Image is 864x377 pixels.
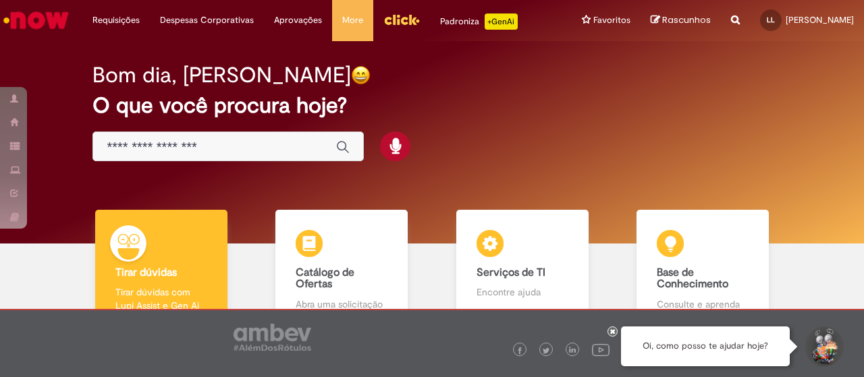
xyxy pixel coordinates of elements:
[613,210,794,326] a: Base de Conhecimento Consulte e aprenda
[274,13,322,27] span: Aprovações
[252,210,433,326] a: Catálogo de Ofertas Abra uma solicitação
[92,63,351,87] h2: Bom dia, [PERSON_NAME]
[115,285,207,312] p: Tirar dúvidas com Lupi Assist e Gen Ai
[621,326,790,366] div: Oi, como posso te ajudar hoje?
[92,13,140,27] span: Requisições
[342,13,363,27] span: More
[115,266,177,279] b: Tirar dúvidas
[516,347,523,354] img: logo_footer_facebook.png
[786,14,854,26] span: [PERSON_NAME]
[92,94,771,117] h2: O que você procura hoje?
[296,297,387,311] p: Abra uma solicitação
[477,266,545,279] b: Serviços de TI
[351,65,371,85] img: happy-face.png
[296,266,354,291] b: Catálogo de Ofertas
[440,13,518,30] div: Padroniza
[767,16,775,24] span: LL
[543,347,549,354] img: logo_footer_twitter.png
[593,13,630,27] span: Favoritos
[477,285,568,299] p: Encontre ajuda
[651,14,711,27] a: Rascunhos
[160,13,254,27] span: Despesas Corporativas
[432,210,613,326] a: Serviços de TI Encontre ajuda
[1,7,71,34] img: ServiceNow
[71,210,252,326] a: Tirar dúvidas Tirar dúvidas com Lupi Assist e Gen Ai
[485,13,518,30] p: +GenAi
[592,341,610,358] img: logo_footer_youtube.png
[662,13,711,26] span: Rascunhos
[657,297,749,311] p: Consulte e aprenda
[234,324,311,351] img: logo_footer_ambev_rotulo_gray.png
[657,266,728,291] b: Base de Conhecimento
[383,9,420,30] img: click_logo_yellow_360x200.png
[569,347,576,355] img: logo_footer_linkedin.png
[803,326,844,367] button: Iniciar Conversa de Suporte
